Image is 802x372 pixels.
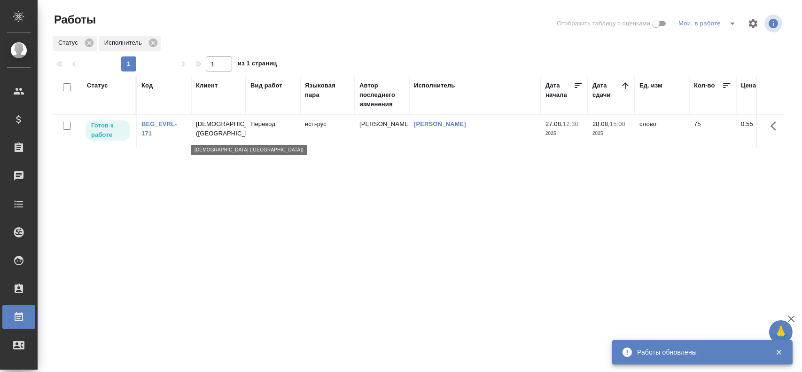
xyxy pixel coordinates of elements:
div: Кол-во [694,81,715,90]
p: Перевод [250,119,296,129]
div: Статус [87,81,108,90]
td: [PERSON_NAME] [355,115,409,148]
div: Дата сдачи [592,81,621,100]
div: Работы обновлены [637,348,761,357]
div: Вид работ [250,81,282,90]
p: 28.08, [592,120,610,127]
button: Закрыть [769,348,788,356]
span: Посмотреть информацию [764,15,784,32]
span: 🙏 [773,322,789,342]
td: исп-рус [300,115,355,148]
p: Статус [58,38,81,47]
div: Автор последнего изменения [359,81,405,109]
div: split button [676,16,742,31]
div: Исполнитель может приступить к работе [85,119,131,142]
span: Настроить таблицу [742,12,764,35]
td: слово [635,115,689,148]
span: из 1 страниц [238,58,277,71]
p: 27.08, [545,120,563,127]
div: Исполнитель [414,81,455,90]
button: 🙏 [769,320,793,344]
p: 12:30 [563,120,578,127]
span: Работы [52,12,96,27]
p: [DEMOGRAPHIC_DATA] ([GEOGRAPHIC_DATA]) [196,119,241,138]
a: BEG_EVRL-171 [141,120,177,137]
div: Ед. изм [639,81,662,90]
div: Клиент [196,81,218,90]
div: Дата начала [545,81,574,100]
p: 2025 [545,129,583,138]
span: Отобразить таблицу с оценками [557,19,650,28]
p: 15:00 [610,120,625,127]
div: Код [141,81,153,90]
div: Языковая пара [305,81,350,100]
a: [PERSON_NAME] [414,120,466,127]
p: Готов к работе [91,121,125,140]
div: Исполнитель [99,36,161,51]
div: Цена [741,81,756,90]
p: 2025 [592,129,630,138]
p: Исполнитель [104,38,145,47]
td: 75 [689,115,736,148]
div: Статус [53,36,97,51]
button: Здесь прячутся важные кнопки [765,115,787,137]
td: 0.55 [736,115,783,148]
